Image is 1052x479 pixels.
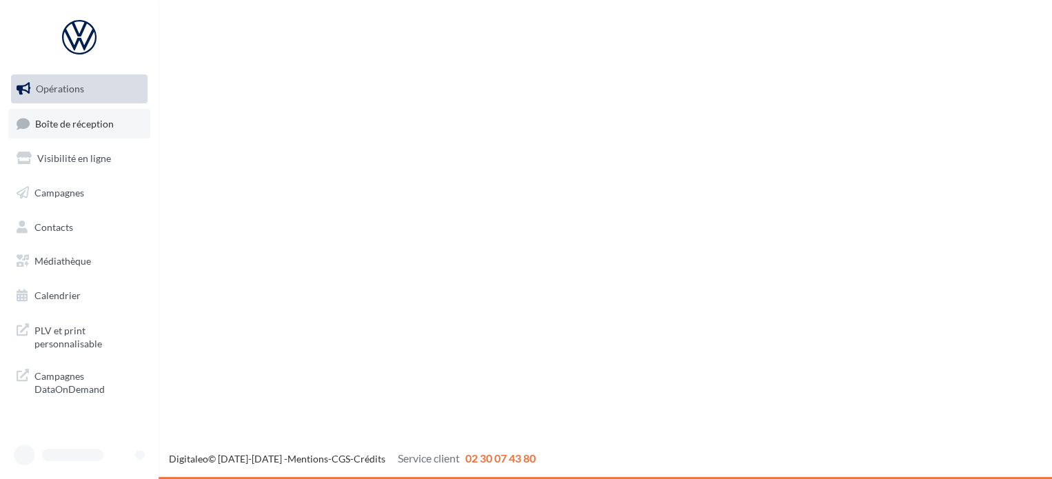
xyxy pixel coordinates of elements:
[35,117,114,129] span: Boîte de réception
[34,289,81,301] span: Calendrier
[34,321,142,351] span: PLV et print personnalisable
[8,281,150,310] a: Calendrier
[169,453,536,465] span: © [DATE]-[DATE] - - -
[332,453,350,465] a: CGS
[8,247,150,276] a: Médiathèque
[354,453,385,465] a: Crédits
[34,187,84,198] span: Campagnes
[8,179,150,207] a: Campagnes
[8,361,150,402] a: Campagnes DataOnDemand
[169,453,208,465] a: Digitaleo
[34,221,73,232] span: Contacts
[36,83,84,94] span: Opérations
[398,451,460,465] span: Service client
[8,144,150,173] a: Visibilité en ligne
[34,255,91,267] span: Médiathèque
[8,213,150,242] a: Contacts
[37,152,111,164] span: Visibilité en ligne
[8,316,150,356] a: PLV et print personnalisable
[465,451,536,465] span: 02 30 07 43 80
[287,453,328,465] a: Mentions
[34,367,142,396] span: Campagnes DataOnDemand
[8,74,150,103] a: Opérations
[8,109,150,139] a: Boîte de réception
